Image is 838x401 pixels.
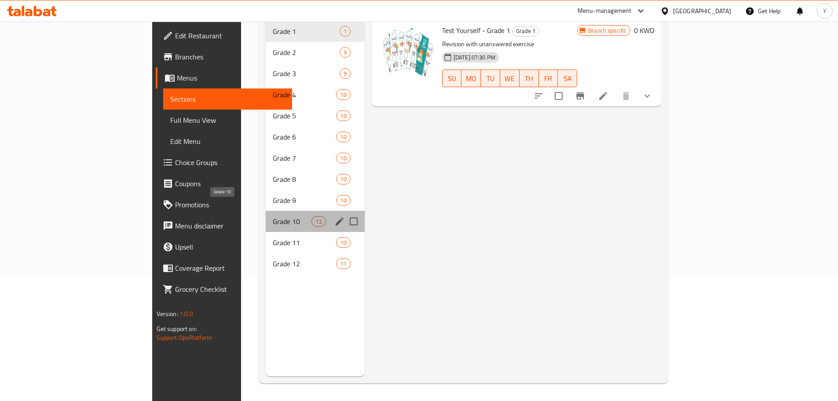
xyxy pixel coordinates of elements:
[337,91,350,99] span: 10
[170,94,285,104] span: Sections
[523,72,535,85] span: TH
[337,239,350,247] span: 10
[157,308,178,320] span: Version:
[558,70,577,87] button: SA
[337,260,350,268] span: 11
[340,27,350,36] span: 1
[340,70,350,78] span: 9
[266,21,365,42] div: Grade 11
[442,70,462,87] button: SU
[266,105,365,126] div: Grade 510
[273,26,340,37] span: Grade 1
[336,258,350,269] div: items
[340,48,350,57] span: 9
[336,195,350,206] div: items
[673,6,731,16] div: [GEOGRAPHIC_DATA]
[156,215,292,236] a: Menu disclaimer
[157,332,212,343] a: Support.OpsPlatform
[156,194,292,215] a: Promotions
[175,52,285,62] span: Branches
[336,153,350,163] div: items
[170,115,285,125] span: Full Menu View
[156,25,292,46] a: Edit Restaurant
[504,72,516,85] span: WE
[340,26,351,37] div: items
[379,24,435,81] img: Test Yourself - Grade 1
[528,85,549,107] button: sort-choices
[336,237,350,248] div: items
[266,126,365,147] div: Grade 610
[311,216,326,227] div: items
[578,6,632,16] div: Menu-management
[823,6,827,16] span: Y
[177,73,285,83] span: Menus
[570,85,591,107] button: Branch-specific-item
[175,242,285,252] span: Upsell
[273,110,337,121] span: Grade 5
[446,72,458,85] span: SU
[266,211,365,232] div: Grade 1012edit
[273,237,337,248] span: Grade 11
[337,175,350,184] span: 10
[156,173,292,194] a: Coupons
[585,26,630,35] span: Branch specific
[539,70,558,87] button: FR
[512,26,539,37] div: Grade 1
[336,132,350,142] div: items
[266,42,365,63] div: Grade 29
[273,216,312,227] span: Grade 10
[156,279,292,300] a: Grocery Checklist
[273,195,337,206] span: Grade 9
[442,39,577,50] p: Revision with unanswered exercise
[333,215,346,228] button: edit
[337,196,350,205] span: 10
[157,323,197,335] span: Get support on:
[461,70,481,87] button: MO
[156,46,292,67] a: Branches
[615,85,637,107] button: delete
[512,26,539,36] span: Grade 1
[266,147,365,169] div: Grade 710
[481,70,500,87] button: TU
[175,178,285,189] span: Coupons
[273,132,337,142] span: Grade 6
[312,217,325,226] span: 12
[156,258,292,279] a: Coverage Report
[336,174,350,184] div: items
[273,153,337,163] span: Grade 7
[156,236,292,258] a: Upsell
[273,47,340,58] span: Grade 2
[336,89,350,100] div: items
[273,258,337,269] span: Grade 12
[337,112,350,120] span: 10
[520,70,539,87] button: TH
[163,88,292,110] a: Sections
[266,17,365,278] nav: Menu sections
[266,63,365,84] div: Grade 39
[634,24,654,37] h6: 0 KWD
[266,84,365,105] div: Grade 410
[273,68,340,79] span: Grade 3
[163,110,292,131] a: Full Menu View
[163,131,292,152] a: Edit Menu
[465,72,477,85] span: MO
[598,91,608,101] a: Edit menu item
[340,68,351,79] div: items
[175,30,285,41] span: Edit Restaurant
[266,253,365,274] div: Grade 1211
[170,136,285,147] span: Edit Menu
[561,72,574,85] span: SA
[637,85,658,107] button: show more
[266,232,365,253] div: Grade 1110
[273,89,337,100] span: Grade 4
[175,157,285,168] span: Choice Groups
[175,221,285,231] span: Menu disclaimer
